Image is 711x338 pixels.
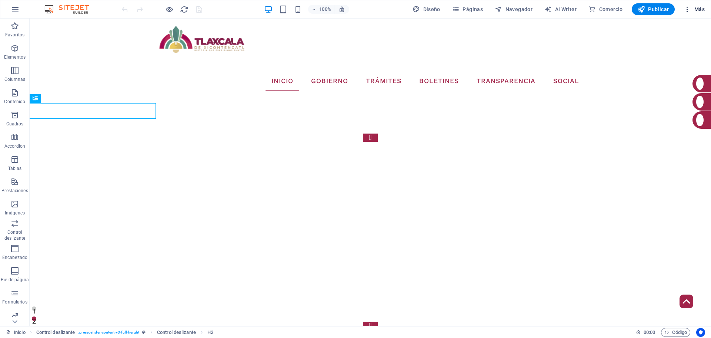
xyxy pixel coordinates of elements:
span: Páginas [452,6,483,13]
span: . preset-slider-content-v3-full-height [78,328,139,337]
img: Editor Logo [43,5,98,14]
button: AI Writer [541,3,580,15]
button: 1 [2,288,7,292]
p: Encabezado [2,255,27,260]
i: Al redimensionar, ajustar el nivel de zoom automáticamente para ajustarse al dispositivo elegido. [338,6,345,13]
button: Comercio [585,3,626,15]
p: Prestaciones [1,188,28,194]
span: Código [664,328,687,337]
p: Favoritos [5,32,24,38]
p: Cuadros [6,121,24,127]
a: Haz clic para cancelar la selección y doble clic para abrir páginas [6,328,26,337]
button: Diseño [410,3,443,15]
p: Columnas [4,76,26,82]
span: Publicar [638,6,669,13]
i: Volver a cargar página [180,5,188,14]
button: Haz clic para salir del modo de previsualización y seguir editando [165,5,174,14]
button: reload [180,5,188,14]
button: Publicar [632,3,675,15]
p: Tablas [8,165,22,171]
button: Páginas [449,3,486,15]
h6: Tiempo de la sesión [636,328,655,337]
span: AI Writer [544,6,577,13]
p: Pie de página [1,277,29,283]
h6: 100% [319,5,331,14]
span: Más [684,6,705,13]
p: Contenido [4,99,25,105]
button: 2 [2,298,7,302]
p: Accordion [4,143,25,149]
span: Navegador [495,6,533,13]
span: Diseño [413,6,440,13]
button: Más [681,3,708,15]
span: Comercio [588,6,623,13]
button: Navegador [492,3,535,15]
span: Haz clic para seleccionar y doble clic para editar [36,328,75,337]
button: Usercentrics [696,328,705,337]
nav: breadcrumb [36,328,213,337]
p: Imágenes [5,210,25,216]
button: 100% [308,5,334,14]
p: Elementos [4,54,26,60]
i: Este elemento es un preajuste personalizable [142,330,146,334]
div: Diseño (Ctrl+Alt+Y) [410,3,443,15]
span: Haz clic para seleccionar y doble clic para editar [207,328,213,337]
span: : [649,329,650,335]
p: Formularios [2,299,27,305]
span: Haz clic para seleccionar y doble clic para editar [157,328,196,337]
button: Código [661,328,690,337]
span: 00 00 [644,328,655,337]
